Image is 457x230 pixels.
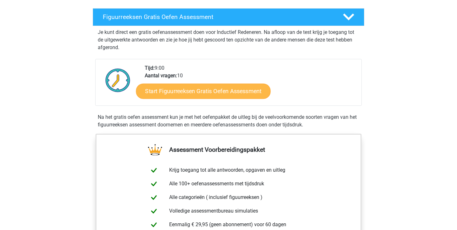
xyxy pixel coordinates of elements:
[98,29,359,51] p: Je kunt direct een gratis oefenassessment doen voor Inductief Redeneren. Na afloop van de test kr...
[102,64,134,96] img: Klok
[90,8,367,26] a: Figuurreeksen Gratis Oefen Assessment
[145,73,177,79] b: Aantal vragen:
[103,13,333,21] h4: Figuurreeksen Gratis Oefen Assessment
[145,65,155,71] b: Tijd:
[140,64,361,105] div: 9:00 10
[95,113,362,129] div: Na het gratis oefen assessment kun je met het oefenpakket de uitleg bij de veelvoorkomende soorte...
[136,83,271,99] a: Start Figuurreeksen Gratis Oefen Assessment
